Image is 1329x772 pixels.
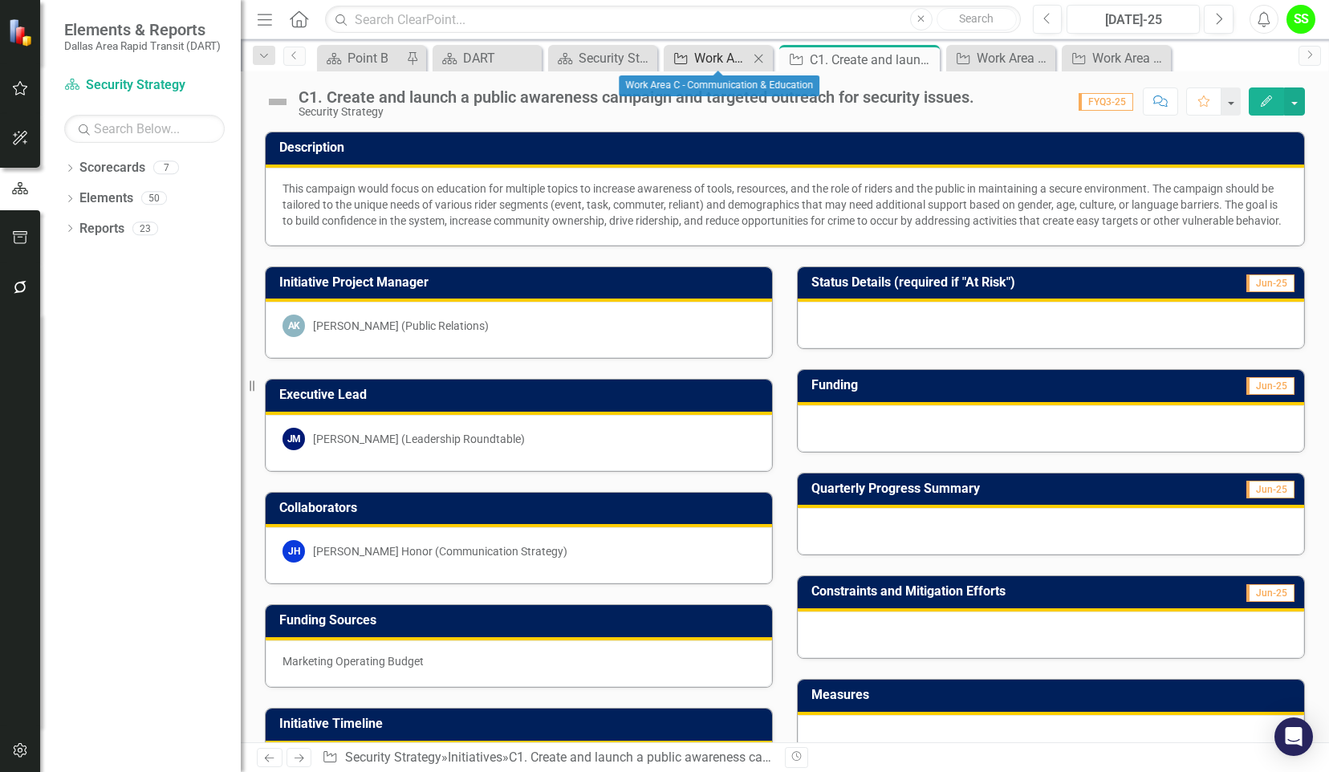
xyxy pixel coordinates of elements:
div: [PERSON_NAME] Honor (Communication Strategy) [313,543,567,559]
a: Work Area C - Communication & Education [668,48,749,68]
div: Security Strategy [299,106,974,118]
a: Reports [79,220,124,238]
h3: Initiative Timeline [279,717,764,731]
span: Search [959,12,994,25]
button: [DATE]-25 [1067,5,1200,34]
div: 50 [141,192,167,205]
div: AK [282,315,305,337]
div: C1. Create and launch a public awareness campaign and targeted outreach for security issues. [810,50,936,70]
span: Jun-25 [1246,377,1294,395]
div: Work Area A - Staff Resources & Partnerships [1092,48,1167,68]
a: Point B [321,48,402,68]
p: Marketing Operating Budget [282,653,755,669]
div: 23 [132,221,158,235]
div: Open Intercom Messenger [1274,717,1313,756]
div: C1. Create and launch a public awareness campaign and targeted outreach for security issues. [299,88,974,106]
h3: Funding Sources [279,613,764,628]
button: Search [937,8,1017,30]
div: Work Area C - Communication & Education [619,75,819,96]
img: ClearPoint Strategy [8,18,36,46]
div: 7 [153,161,179,175]
a: Security Strategy [345,750,441,765]
span: FYQ3-25 [1079,93,1133,111]
div: [PERSON_NAME] (Public Relations) [313,318,489,334]
a: Elements [79,189,133,208]
span: Elements & Reports [64,20,221,39]
input: Search Below... [64,115,225,143]
span: Jun-25 [1246,274,1294,292]
p: This campaign would focus on education for multiple topics to increase awareness of tools, resour... [282,181,1287,229]
div: JH [282,540,305,563]
a: Security Strategy [64,76,225,95]
div: [DATE]-25 [1072,10,1194,30]
span: Jun-25 [1246,481,1294,498]
h3: Funding [811,378,1046,392]
div: Work Area B - Physical Assets & Design [977,48,1051,68]
img: Not Defined [265,89,291,115]
div: Point B [347,48,402,68]
a: Initiatives [448,750,502,765]
span: Jun-25 [1246,584,1294,602]
div: DART [463,48,538,68]
a: DART [437,48,538,68]
a: Security Strategy [552,48,653,68]
div: [PERSON_NAME] (Leadership Roundtable) [313,431,525,447]
input: Search ClearPoint... [325,6,1020,34]
button: SS [1286,5,1315,34]
small: Dallas Area Rapid Transit (DART) [64,39,221,52]
h3: Collaborators [279,501,764,515]
a: Work Area B - Physical Assets & Design [950,48,1051,68]
div: Work Area C - Communication & Education [694,48,749,68]
div: JM [282,428,305,450]
div: C1. Create and launch a public awareness campaign and targeted outreach for security issues. [509,750,1042,765]
h3: Quarterly Progress Summary [811,481,1185,496]
h3: Initiative Project Manager [279,275,764,290]
a: Scorecards [79,159,145,177]
h3: Description [279,140,1296,155]
h3: Constraints and Mitigation Efforts [811,584,1197,599]
div: Security Strategy [579,48,653,68]
h3: Status Details (required if "At Risk") [811,275,1201,290]
h3: Executive Lead [279,388,764,402]
h3: Measures [811,688,1296,702]
a: Work Area A - Staff Resources & Partnerships [1066,48,1167,68]
div: » » [322,749,773,767]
